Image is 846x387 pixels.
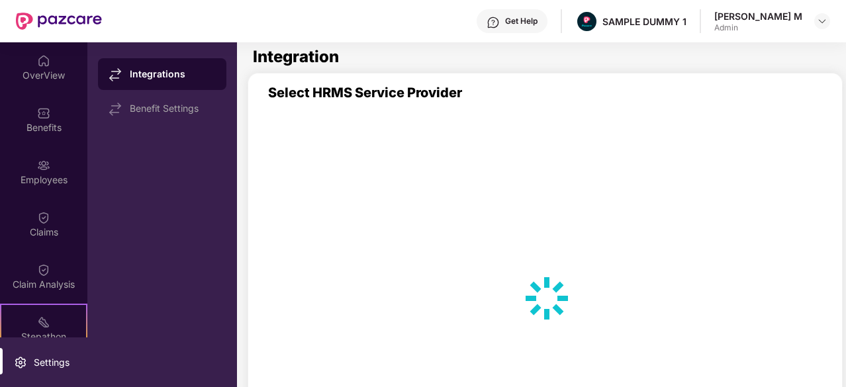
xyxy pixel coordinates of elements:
[602,15,686,28] div: SAMPLE DUMMY 1
[30,356,73,369] div: Settings
[714,22,802,33] div: Admin
[109,103,122,116] img: svg+xml;base64,PHN2ZyB4bWxucz0iaHR0cDovL3d3dy53My5vcmcvMjAwMC9zdmciIHdpZHRoPSIxNy44MzIiIGhlaWdodD...
[14,356,27,369] img: svg+xml;base64,PHN2ZyBpZD0iU2V0dGluZy0yMHgyMCIgeG1sbnM9Imh0dHA6Ly93d3cudzMub3JnLzIwMDAvc3ZnIiB3aW...
[714,10,802,22] div: [PERSON_NAME] M
[37,159,50,172] img: svg+xml;base64,PHN2ZyBpZD0iRW1wbG95ZWVzIiB4bWxucz0iaHR0cDovL3d3dy53My5vcmcvMjAwMC9zdmciIHdpZHRoPS...
[37,263,50,277] img: svg+xml;base64,PHN2ZyBpZD0iQ2xhaW0iIHhtbG5zPSJodHRwOi8vd3d3LnczLm9yZy8yMDAwL3N2ZyIgd2lkdGg9IjIwIi...
[505,16,538,26] div: Get Help
[130,67,216,81] div: Integrations
[1,330,86,343] div: Stepathon
[37,107,50,120] img: svg+xml;base64,PHN2ZyBpZD0iQmVuZWZpdHMiIHhtbG5zPSJodHRwOi8vd3d3LnczLm9yZy8yMDAwL3N2ZyIgd2lkdGg9Ij...
[16,13,102,30] img: New Pazcare Logo
[37,316,50,329] img: svg+xml;base64,PHN2ZyB4bWxucz0iaHR0cDovL3d3dy53My5vcmcvMjAwMC9zdmciIHdpZHRoPSIyMSIgaGVpZ2h0PSIyMC...
[37,211,50,224] img: svg+xml;base64,PHN2ZyBpZD0iQ2xhaW0iIHhtbG5zPSJodHRwOi8vd3d3LnczLm9yZy8yMDAwL3N2ZyIgd2lkdGg9IjIwIi...
[817,16,827,26] img: svg+xml;base64,PHN2ZyBpZD0iRHJvcGRvd24tMzJ4MzIiIHhtbG5zPSJodHRwOi8vd3d3LnczLm9yZy8yMDAwL3N2ZyIgd2...
[109,68,122,81] img: svg+xml;base64,PHN2ZyB4bWxucz0iaHR0cDovL3d3dy53My5vcmcvMjAwMC9zdmciIHdpZHRoPSIxNy44MzIiIGhlaWdodD...
[487,16,500,29] img: svg+xml;base64,PHN2ZyBpZD0iSGVscC0zMngzMiIgeG1sbnM9Imh0dHA6Ly93d3cudzMub3JnLzIwMDAvc3ZnIiB3aWR0aD...
[253,49,339,65] h1: Integration
[577,12,596,31] img: Pazcare_Alternative_logo-01-01.png
[130,103,216,114] div: Benefit Settings
[37,54,50,67] img: svg+xml;base64,PHN2ZyBpZD0iSG9tZSIgeG1sbnM9Imh0dHA6Ly93d3cudzMub3JnLzIwMDAvc3ZnIiB3aWR0aD0iMjAiIG...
